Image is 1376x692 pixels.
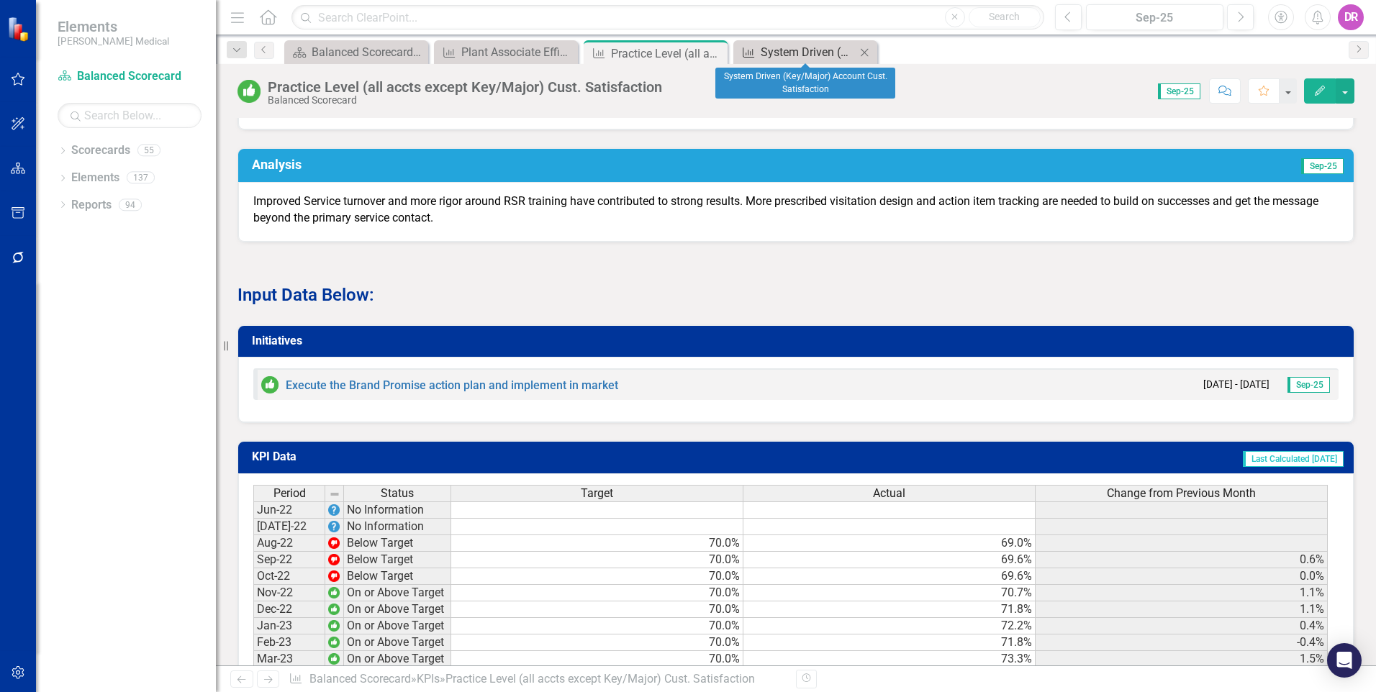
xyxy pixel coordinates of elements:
[7,16,33,42] img: ClearPoint Strategy
[1086,4,1223,30] button: Sep-25
[451,568,743,585] td: 70.0%
[344,585,451,601] td: On or Above Target
[1091,9,1218,27] div: Sep-25
[1338,4,1364,30] button: DR
[289,671,785,688] div: » »
[253,618,325,634] td: Jan-23
[291,5,1044,30] input: Search ClearPoint...
[328,637,340,648] img: wc+mapt77TOUwAAAABJRU5ErkJggg==
[309,672,411,686] a: Balanced Scorecard
[761,43,856,61] div: System Driven (Key/Major) Account Cust. Satisfaction
[252,334,1345,347] h3: Initiatives
[1107,487,1256,500] span: Change from Previous Month
[451,535,743,552] td: 70.0%
[989,11,1020,22] span: Search
[1036,651,1328,668] td: 1.5%
[451,552,743,568] td: 70.0%
[137,145,160,157] div: 55
[253,585,325,601] td: Nov-22
[237,80,261,103] img: On or Above Target
[743,601,1036,618] td: 71.8%
[417,672,440,686] a: KPIs
[273,487,306,500] span: Period
[328,537,340,549] img: w+6onZ6yCFk7QAAAABJRU5ErkJggg==
[71,197,112,214] a: Reports
[1158,83,1200,99] span: Sep-25
[1036,618,1328,634] td: 0.4%
[451,601,743,618] td: 70.0%
[328,587,340,598] img: wc+mapt77TOUwAAAABJRU5ErkJggg==
[451,585,743,601] td: 70.0%
[288,43,425,61] a: Balanced Scorecard Welcome Page
[286,378,618,392] a: Execute the Brand Promise action plan and implement in market
[743,552,1036,568] td: 69.6%
[58,18,169,35] span: Elements
[381,487,414,500] span: Status
[252,450,584,463] h3: KPI Data
[328,504,340,516] img: EPrye+mTK9pvt+TU27aWpTKctATH3YPfOpp6JwpcOnVRu8ICjoSzQQ4ga9ifFOM3l6IArfXMrAt88bUovrqVHL8P7rjhUPFG0...
[451,651,743,668] td: 70.0%
[261,376,279,393] img: On or Above Target
[253,651,325,668] td: Mar-23
[268,95,662,106] div: Balanced Scorecard
[1036,552,1328,568] td: 0.6%
[344,535,451,552] td: Below Target
[461,43,574,61] div: Plant Associate Efficiency (Pieces Per Associate Hour)
[253,501,325,519] td: Jun-22
[312,43,425,61] div: Balanced Scorecard Welcome Page
[743,634,1036,651] td: 71.8%
[328,554,340,565] img: w+6onZ6yCFk7QAAAABJRU5ErkJggg==
[253,601,325,618] td: Dec-22
[328,521,340,532] img: EPrye+mTK9pvt+TU27aWpTKctATH3YPfOpp6JwpcOnVRu8ICjoSzQQ4ga9ifFOM3l6IArfXMrAt88bUovrqVHL8P7rjhUPFG0...
[743,651,1036,668] td: 73.3%
[58,35,169,47] small: [PERSON_NAME] Medical
[1301,158,1344,174] span: Sep-25
[344,618,451,634] td: On or Above Target
[253,519,325,535] td: [DATE]-22
[1036,601,1328,618] td: 1.1%
[445,672,755,686] div: Practice Level (all accts except Key/Major) Cust. Satisfaction
[1327,643,1362,678] div: Open Intercom Messenger
[71,142,130,159] a: Scorecards
[344,634,451,651] td: On or Above Target
[328,620,340,632] img: wc+mapt77TOUwAAAABJRU5ErkJggg==
[743,618,1036,634] td: 72.2%
[743,568,1036,585] td: 69.6%
[253,194,1339,227] p: Improved Service turnover and more rigor around RSR training have contributed to strong results. ...
[237,285,374,305] strong: Input Data Below:
[344,501,451,519] td: No Information
[328,653,340,665] img: wc+mapt77TOUwAAAABJRU5ErkJggg==
[743,535,1036,552] td: 69.0%
[253,634,325,651] td: Feb-23
[1036,634,1328,651] td: -0.4%
[344,651,451,668] td: On or Above Target
[451,618,743,634] td: 70.0%
[58,103,202,128] input: Search Below...
[1203,378,1269,391] small: [DATE] - [DATE]
[1036,568,1328,585] td: 0.0%
[715,68,895,99] div: System Driven (Key/Major) Account Cust. Satisfaction
[328,604,340,615] img: wc+mapt77TOUwAAAABJRU5ErkJggg==
[127,172,155,184] div: 137
[58,68,202,85] a: Balanced Scorecard
[873,487,905,500] span: Actual
[1243,451,1344,467] span: Last Calculated [DATE]
[119,199,142,211] div: 94
[329,488,340,500] img: 8DAGhfEEPCf229AAAAAElFTkSuQmCC
[328,570,340,582] img: w+6onZ6yCFk7QAAAABJRU5ErkJggg==
[344,601,451,618] td: On or Above Target
[344,568,451,585] td: Below Target
[268,79,662,95] div: Practice Level (all accts except Key/Major) Cust. Satisfaction
[969,7,1041,27] button: Search
[581,487,613,500] span: Target
[438,43,574,61] a: Plant Associate Efficiency (Pieces Per Associate Hour)
[344,552,451,568] td: Below Target
[611,45,724,63] div: Practice Level (all accts except Key/Major) Cust. Satisfaction
[1287,377,1330,393] span: Sep-25
[253,552,325,568] td: Sep-22
[71,170,119,186] a: Elements
[252,158,832,172] h3: Analysis
[451,634,743,651] td: 70.0%
[737,43,856,61] a: System Driven (Key/Major) Account Cust. Satisfaction
[253,568,325,585] td: Oct-22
